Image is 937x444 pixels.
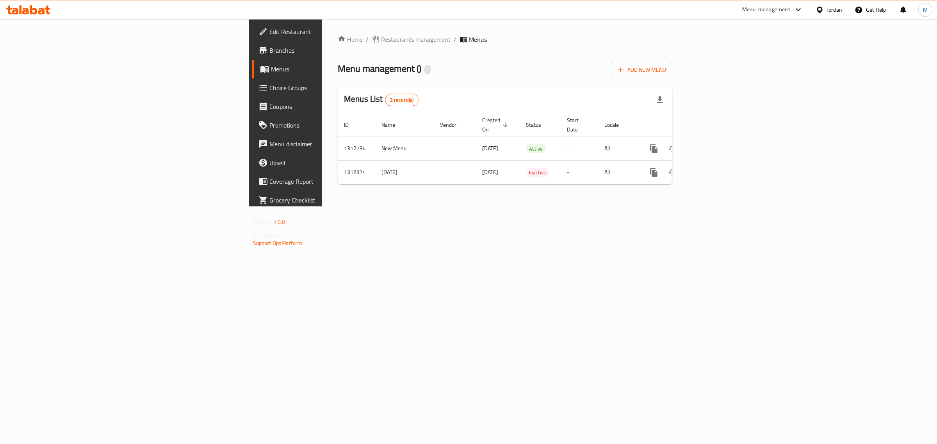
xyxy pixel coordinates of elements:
a: Grocery Checklist [252,191,406,210]
span: Restaurants management [381,35,451,44]
a: Support.OpsPlatform [253,238,303,248]
span: Menus [271,64,399,74]
li: / [454,35,456,44]
span: Choice Groups [269,83,399,92]
div: Menu-management [742,5,790,14]
span: Branches [269,46,399,55]
div: Total records count [385,94,419,106]
button: Change Status [663,163,682,182]
td: All [598,160,638,184]
span: Grocery Checklist [269,195,399,205]
button: more [645,163,663,182]
td: All [598,137,638,160]
span: Active [526,144,546,153]
span: Vendor [440,120,467,130]
div: Export file [650,91,669,109]
span: Inactive [526,168,549,177]
span: Menus [469,35,487,44]
a: Branches [252,41,406,60]
a: Choice Groups [252,78,406,97]
td: - [561,160,598,184]
h2: Menus List [344,93,419,106]
span: 1.0.0 [273,217,285,227]
span: Coupons [269,102,399,111]
span: [DATE] [482,143,498,153]
button: more [645,139,663,158]
table: enhanced table [338,113,726,185]
button: Change Status [663,139,682,158]
a: Restaurants management [372,35,451,44]
span: M [923,5,928,14]
span: Get support on: [253,230,289,240]
span: ID [344,120,359,130]
span: Edit Restaurant [269,27,399,36]
span: Coverage Report [269,177,399,186]
span: Created On [482,115,510,134]
span: Name [381,120,405,130]
span: [DATE] [482,167,498,177]
span: Start Date [567,115,589,134]
span: Add New Menu [618,65,666,75]
span: Version: [253,217,272,227]
span: Promotions [269,121,399,130]
span: Menu disclaimer [269,139,399,149]
a: Coverage Report [252,172,406,191]
div: Jordan [827,5,842,14]
a: Coupons [252,97,406,116]
a: Menu disclaimer [252,135,406,153]
span: Status [526,120,551,130]
a: Edit Restaurant [252,22,406,41]
td: - [561,137,598,160]
a: Menus [252,60,406,78]
button: Add New Menu [612,63,672,77]
th: Actions [638,113,726,137]
a: Upsell [252,153,406,172]
nav: breadcrumb [338,35,672,44]
span: Locale [604,120,629,130]
span: Upsell [269,158,399,167]
span: 2 record(s) [385,96,419,104]
a: Promotions [252,116,406,135]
